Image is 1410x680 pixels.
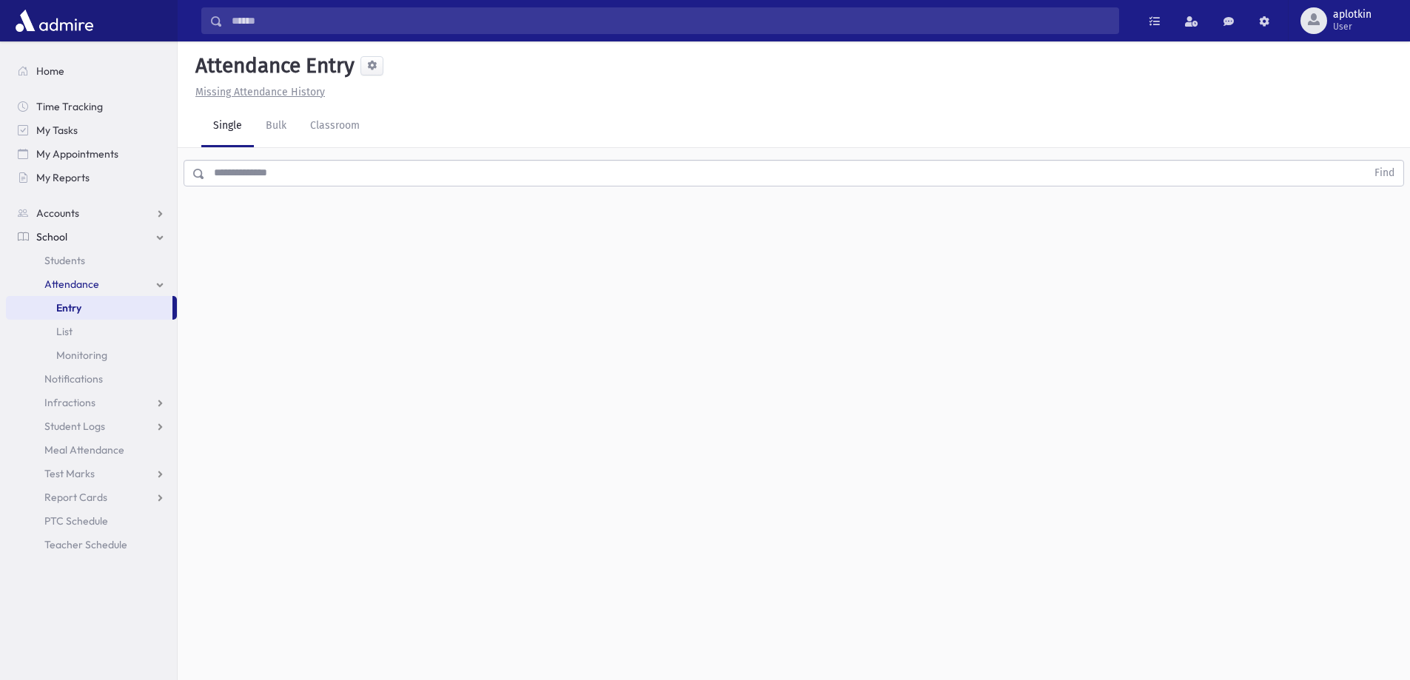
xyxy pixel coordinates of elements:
a: Time Tracking [6,95,177,118]
span: Attendance [44,277,99,291]
span: Students [44,254,85,267]
a: Monitoring [6,343,177,367]
a: Student Logs [6,414,177,438]
span: Home [36,64,64,78]
a: School [6,225,177,249]
span: Time Tracking [36,100,103,113]
a: List [6,320,177,343]
span: My Tasks [36,124,78,137]
span: Entry [56,301,81,314]
span: School [36,230,67,243]
span: Monitoring [56,349,107,362]
a: Classroom [298,106,372,147]
span: Teacher Schedule [44,538,127,551]
a: Report Cards [6,485,177,509]
span: Infractions [44,396,95,409]
a: Bulk [254,106,298,147]
a: Notifications [6,367,177,391]
span: My Reports [36,171,90,184]
a: Home [6,59,177,83]
span: Report Cards [44,491,107,504]
span: Meal Attendance [44,443,124,457]
span: Test Marks [44,467,95,480]
a: Missing Attendance History [189,86,325,98]
a: Meal Attendance [6,438,177,462]
a: Entry [6,296,172,320]
h5: Attendance Entry [189,53,355,78]
a: Test Marks [6,462,177,485]
a: Teacher Schedule [6,533,177,556]
span: Accounts [36,206,79,220]
a: My Appointments [6,142,177,166]
a: PTC Schedule [6,509,177,533]
a: Accounts [6,201,177,225]
span: Notifications [44,372,103,386]
span: List [56,325,73,338]
input: Search [223,7,1118,34]
span: aplotkin [1333,9,1372,21]
a: My Tasks [6,118,177,142]
button: Find [1366,161,1403,186]
span: My Appointments [36,147,118,161]
a: My Reports [6,166,177,189]
span: Student Logs [44,420,105,433]
span: User [1333,21,1372,33]
a: Students [6,249,177,272]
a: Attendance [6,272,177,296]
a: Infractions [6,391,177,414]
a: Single [201,106,254,147]
span: PTC Schedule [44,514,108,528]
img: AdmirePro [12,6,97,36]
u: Missing Attendance History [195,86,325,98]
